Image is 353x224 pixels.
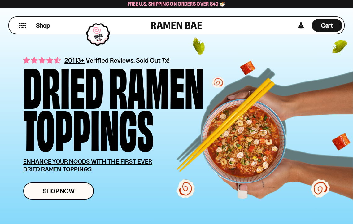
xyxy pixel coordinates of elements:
[18,23,27,28] button: Mobile Menu Trigger
[43,188,75,194] span: Shop Now
[23,64,103,106] div: Dried
[312,17,342,34] div: Cart
[109,64,204,106] div: Ramen
[128,1,226,7] span: Free U.S. Shipping on Orders over $40 🍜
[23,158,152,173] u: ENHANCE YOUR NOODS WITH THE FIRST EVER DRIED RAMEN TOPPINGS
[23,106,154,148] div: Toppings
[36,19,50,32] a: Shop
[23,182,94,200] a: Shop Now
[321,22,333,29] span: Cart
[36,21,50,30] span: Shop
